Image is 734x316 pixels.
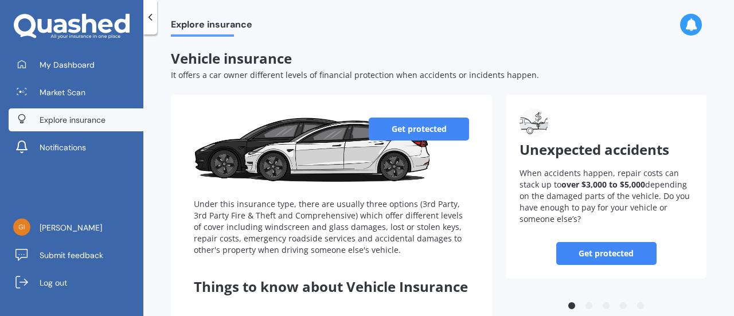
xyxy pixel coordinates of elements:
[583,301,595,312] button: 2
[520,167,693,225] p: When accidents happen, repair costs can stack up to depending on the damaged parts of the vehicle...
[194,277,468,296] span: Things to know about Vehicle Insurance
[9,271,143,294] a: Log out
[561,179,645,190] b: over $3,000 to $5,000
[9,108,143,131] a: Explore insurance
[171,69,539,80] span: It offers a car owner different levels of financial protection when accidents or incidents happen.
[566,301,577,312] button: 1
[635,301,646,312] button: 5
[520,140,669,159] span: Unexpected accidents
[9,81,143,104] a: Market Scan
[556,242,657,265] a: Get protected
[171,49,292,68] span: Vehicle insurance
[194,198,469,256] div: Under this insurance type, there are usually three options (3rd Party, 3rd Party Fire & Theft and...
[9,216,143,239] a: [PERSON_NAME]
[40,249,103,261] span: Submit feedback
[9,53,143,76] a: My Dashboard
[13,219,30,236] img: adb2ced54450a50092c553a8cf2c4b25
[194,118,430,186] img: Vehicle insurance
[40,59,95,71] span: My Dashboard
[9,244,143,267] a: Submit feedback
[40,142,86,153] span: Notifications
[171,19,252,34] span: Explore insurance
[520,108,548,137] img: Unexpected accidents
[9,136,143,159] a: Notifications
[40,277,67,288] span: Log out
[369,118,469,141] a: Get protected
[600,301,612,312] button: 3
[40,114,106,126] span: Explore insurance
[40,222,102,233] span: [PERSON_NAME]
[618,301,629,312] button: 4
[40,87,85,98] span: Market Scan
